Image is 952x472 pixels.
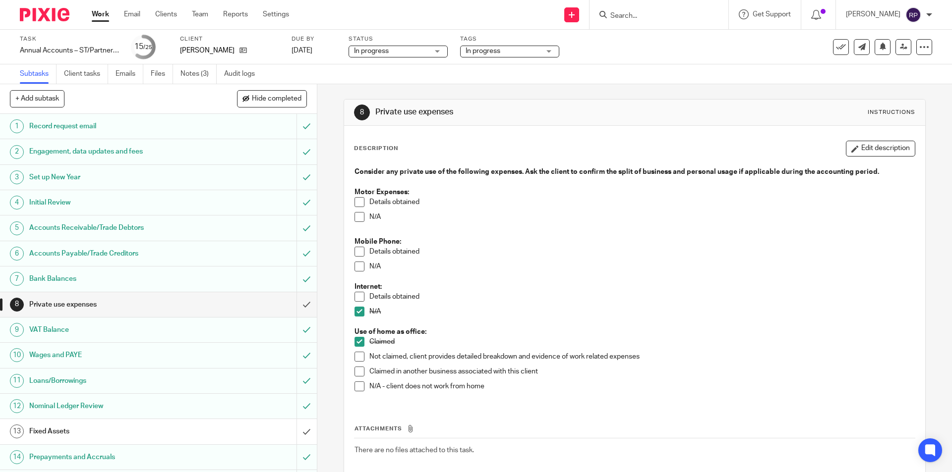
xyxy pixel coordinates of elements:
p: Details obtained [369,292,914,302]
span: In progress [354,48,389,54]
span: Attachments [355,426,402,431]
h1: Private use expenses [375,107,656,117]
a: Team [192,9,208,19]
small: /25 [143,45,152,50]
div: 14 [10,450,24,464]
h1: Bank Balances [29,271,201,286]
label: Client [180,35,279,43]
div: 11 [10,374,24,388]
a: Files [151,64,173,84]
img: Pixie [20,8,69,21]
p: N/A [369,307,914,316]
a: Subtasks [20,64,57,84]
h1: Set up New Year [29,170,201,185]
p: Details obtained [369,197,914,207]
strong: Consider any private use of the following expenses. Ask the client to confirm the split of busine... [355,168,879,175]
h1: Wages and PAYE [29,348,201,363]
p: Description [354,145,398,153]
div: 12 [10,399,24,413]
h1: Fixed Assets [29,424,201,439]
label: Task [20,35,119,43]
button: Edit description [846,141,915,157]
div: 3 [10,170,24,184]
p: N/A [369,212,914,222]
h1: Nominal Ledger Review [29,399,201,414]
a: Notes (3) [180,64,217,84]
p: N/A [369,262,914,271]
h1: Private use expenses [29,297,201,312]
label: Due by [292,35,336,43]
a: Email [124,9,140,19]
p: Details obtained [369,247,914,257]
div: Instructions [868,108,915,116]
span: In progress [466,48,500,54]
strong: Mobile Phone: [355,238,401,245]
h1: VAT Balance [29,322,201,337]
strong: Use of home as office: [355,328,426,335]
h1: Engagement, data updates and fees [29,144,201,159]
p: Claimed [369,337,914,347]
div: 15 [134,41,152,52]
div: 9 [10,323,24,337]
div: 7 [10,272,24,286]
span: Get Support [753,11,791,18]
span: There are no files attached to this task. [355,447,474,454]
p: Claimed in another business associated with this client [369,367,914,376]
h1: Prepayments and Accruals [29,450,201,465]
div: 4 [10,196,24,210]
div: 8 [354,105,370,120]
div: 13 [10,424,24,438]
input: Search [609,12,699,21]
h1: Accounts Receivable/Trade Debtors [29,220,201,235]
div: 6 [10,247,24,261]
span: Hide completed [252,95,301,103]
p: N/A - client does not work from home [369,381,914,391]
div: Annual Accounts – ST/Partnership - Software [20,46,119,55]
span: [DATE] [292,47,312,54]
p: [PERSON_NAME] [846,9,900,19]
a: Reports [223,9,248,19]
div: 2 [10,145,24,159]
strong: Motor Expenses: [355,189,409,196]
a: Emails [116,64,143,84]
img: svg%3E [905,7,921,23]
a: Clients [155,9,177,19]
p: Not claimed, client provides detailed breakdown and evidence of work related expenses [369,352,914,362]
a: Settings [263,9,289,19]
h1: Initial Review [29,195,201,210]
label: Tags [460,35,559,43]
div: 1 [10,119,24,133]
a: Audit logs [224,64,262,84]
div: 5 [10,221,24,235]
p: [PERSON_NAME] [180,46,235,55]
a: Work [92,9,109,19]
a: Client tasks [64,64,108,84]
button: Hide completed [237,90,307,107]
h1: Accounts Payable/Trade Creditors [29,246,201,261]
button: + Add subtask [10,90,64,107]
div: 8 [10,298,24,312]
strong: Internet: [355,283,382,290]
label: Status [349,35,448,43]
h1: Loans/Borrowings [29,373,201,388]
div: 10 [10,348,24,362]
h1: Record request email [29,119,201,134]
